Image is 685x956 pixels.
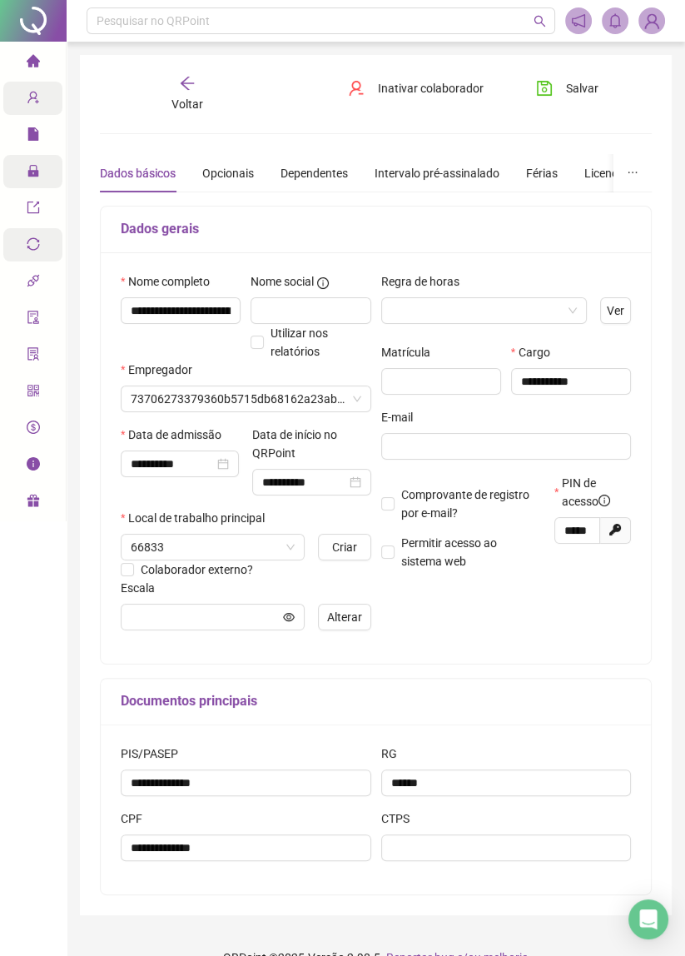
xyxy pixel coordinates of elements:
span: Ver [607,301,624,320]
span: home [27,47,40,80]
span: Utilizar nos relatórios [271,326,328,358]
img: 91713 [639,8,664,33]
label: Cargo [511,343,561,361]
span: audit [27,303,40,336]
span: lock [27,157,40,190]
label: PIS/PASEP [121,744,189,763]
button: Inativar colaborador [335,75,496,102]
span: solution [27,340,40,373]
label: Data de início no QRPoint [252,426,370,462]
span: info-circle [598,495,610,506]
label: Matrícula [381,343,441,361]
h5: Documentos principais [121,691,631,711]
label: Local de trabalho principal [121,509,275,527]
div: Open Intercom Messenger [628,899,668,939]
div: Opcionais [202,164,254,182]
div: Intervalo pré-assinalado [375,164,499,182]
span: notification [571,13,586,28]
span: 66833 [131,535,295,560]
div: Dependentes [280,164,348,182]
span: gift [27,486,40,520]
label: CPF [121,809,153,828]
button: Criar [318,534,370,560]
span: Permitir acesso ao sistema web [401,536,497,568]
span: 73706273379360b5715db68162a23abd1c628b8581026bd4d932631bf5ba0319 [131,386,361,411]
span: Inativar colaborador [378,79,484,97]
label: E-mail [381,408,424,426]
span: sync [27,230,40,263]
div: Licenças [584,164,630,182]
label: CTPS [381,809,420,828]
span: info-circle [317,277,329,289]
div: Férias [526,164,558,182]
span: save [536,80,553,97]
span: export [27,193,40,227]
span: ellipsis [627,167,638,178]
span: file [27,120,40,153]
label: Empregador [121,361,203,379]
span: eye [283,611,295,623]
span: api [27,266,40,300]
span: Comprovante de registro por e-mail? [401,488,529,520]
label: Data de admissão [121,426,232,444]
label: Escala [121,579,166,597]
h5: Dados gerais [121,219,631,239]
span: info-circle [27,450,40,483]
span: Alterar [327,608,362,626]
label: Nome completo [121,272,221,291]
span: Salvar [566,79,598,97]
span: Colaborador externo? [141,563,253,576]
label: RG [381,744,408,763]
span: arrow-left [179,75,196,92]
span: dollar [27,413,40,446]
span: Voltar [171,97,203,111]
span: Nome social [251,272,314,291]
button: ellipsis [613,154,652,192]
button: Ver [600,297,631,324]
span: user-add [27,83,40,117]
div: Dados básicos [100,164,176,182]
span: user-delete [348,80,365,97]
label: Regra de horas [381,272,470,291]
span: search [534,15,546,27]
span: Criar [332,538,357,556]
button: Salvar [524,75,611,102]
button: Alterar [318,604,370,630]
span: qrcode [27,376,40,410]
span: PIN de acesso [562,474,620,510]
span: bell [608,13,623,28]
